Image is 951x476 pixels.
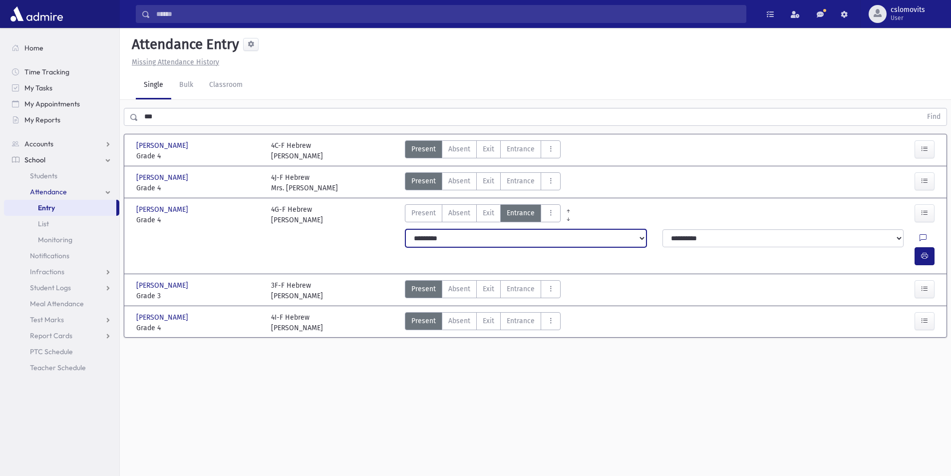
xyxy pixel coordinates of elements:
a: My Reports [4,112,119,128]
span: Students [30,171,57,180]
div: 3F-F Hebrew [PERSON_NAME] [271,280,323,301]
a: Bulk [171,71,201,99]
span: Student Logs [30,283,71,292]
a: Home [4,40,119,56]
span: [PERSON_NAME] [136,312,190,323]
span: Absent [448,208,470,218]
a: Meal Attendance [4,296,119,312]
div: AttTypes [405,172,561,193]
span: My Appointments [24,99,80,108]
a: Missing Attendance History [128,58,219,66]
span: Entrance [507,284,535,294]
a: Notifications [4,248,119,264]
button: Find [921,108,947,125]
a: Single [136,71,171,99]
div: 4J-F Hebrew Mrs. [PERSON_NAME] [271,172,338,193]
span: My Reports [24,115,60,124]
a: Monitoring [4,232,119,248]
span: Exit [483,176,494,186]
span: PTC Schedule [30,347,73,356]
span: cslomovits [891,6,925,14]
span: Notifications [30,251,69,260]
div: AttTypes [405,140,561,161]
span: Monitoring [38,235,72,244]
span: Report Cards [30,331,72,340]
span: Infractions [30,267,64,276]
span: Grade 4 [136,183,261,193]
span: Entrance [507,208,535,218]
span: Grade 4 [136,323,261,333]
span: Exit [483,316,494,326]
span: Absent [448,284,470,294]
span: Attendance [30,187,67,196]
div: AttTypes [405,312,561,333]
a: My Tasks [4,80,119,96]
span: Exit [483,284,494,294]
a: Student Logs [4,280,119,296]
a: School [4,152,119,168]
span: Home [24,43,43,52]
span: Grade 4 [136,215,261,225]
u: Missing Attendance History [132,58,219,66]
span: [PERSON_NAME] [136,140,190,151]
span: [PERSON_NAME] [136,204,190,215]
span: Accounts [24,139,53,148]
span: Exit [483,144,494,154]
a: Report Cards [4,328,119,344]
div: AttTypes [405,204,561,225]
span: School [24,155,45,164]
a: Time Tracking [4,64,119,80]
span: User [891,14,925,22]
span: Meal Attendance [30,299,84,308]
span: Absent [448,144,470,154]
a: Test Marks [4,312,119,328]
span: Entrance [507,316,535,326]
input: Search [150,5,746,23]
span: [PERSON_NAME] [136,280,190,291]
div: 4G-F Hebrew [PERSON_NAME] [271,204,323,225]
span: Entrance [507,176,535,186]
span: Grade 3 [136,291,261,301]
span: Test Marks [30,315,64,324]
span: Entry [38,203,55,212]
a: My Appointments [4,96,119,112]
span: Absent [448,176,470,186]
span: List [38,219,49,228]
a: Teacher Schedule [4,360,119,376]
span: Present [411,284,436,294]
img: AdmirePro [8,4,65,24]
span: Entrance [507,144,535,154]
span: Grade 4 [136,151,261,161]
div: AttTypes [405,280,561,301]
span: Time Tracking [24,67,69,76]
span: Absent [448,316,470,326]
span: Present [411,208,436,218]
span: Exit [483,208,494,218]
span: Teacher Schedule [30,363,86,372]
span: Present [411,316,436,326]
a: Students [4,168,119,184]
div: 4I-F Hebrew [PERSON_NAME] [271,312,323,333]
span: Present [411,144,436,154]
h5: Attendance Entry [128,36,239,53]
span: My Tasks [24,83,52,92]
span: Present [411,176,436,186]
a: Entry [4,200,116,216]
a: Classroom [201,71,251,99]
a: Attendance [4,184,119,200]
span: [PERSON_NAME] [136,172,190,183]
a: Infractions [4,264,119,280]
a: List [4,216,119,232]
a: PTC Schedule [4,344,119,360]
a: Accounts [4,136,119,152]
div: 4C-F Hebrew [PERSON_NAME] [271,140,323,161]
